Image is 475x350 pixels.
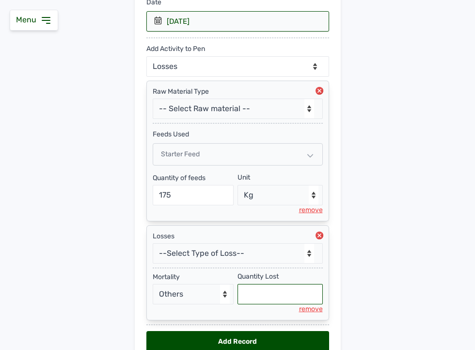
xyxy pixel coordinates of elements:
[161,150,200,158] span: Starter feed
[299,205,323,215] div: remove
[237,173,250,183] div: Unit
[237,272,279,282] div: Quantity Lost
[153,232,323,241] div: Losses
[153,87,323,97] div: Raw Material Type
[16,15,52,24] a: Menu
[167,17,190,26] div: [DATE]
[146,38,205,54] div: Add Activity to Pen
[153,124,323,139] div: feeds Used
[16,15,40,24] span: Menu
[153,173,234,183] div: Quantity of feeds
[153,272,234,282] div: Mortality
[299,304,323,314] div: remove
